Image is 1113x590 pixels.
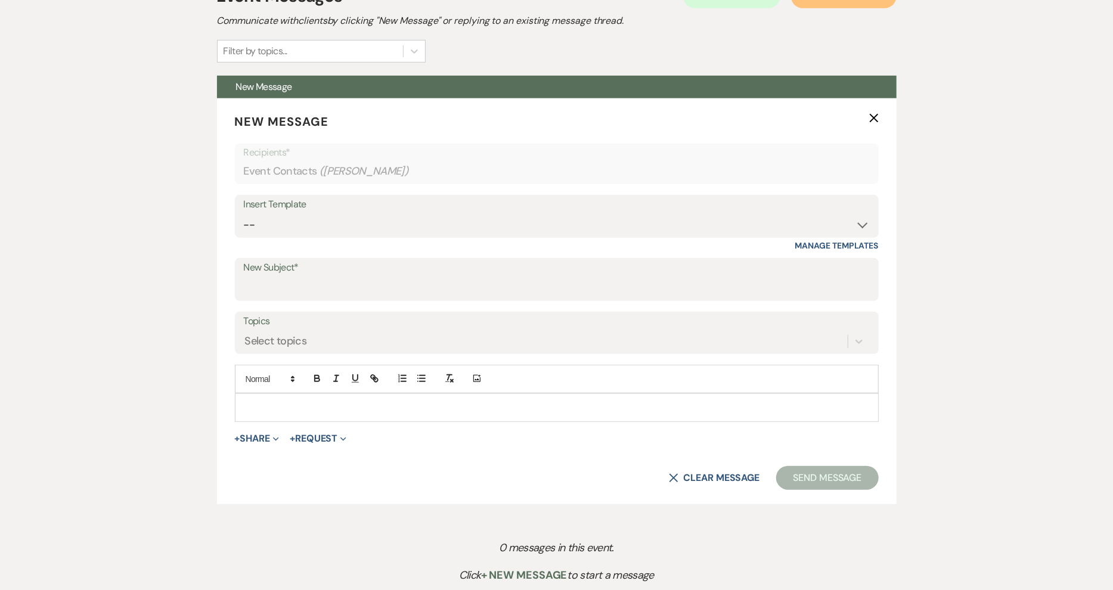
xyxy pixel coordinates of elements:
[669,473,759,483] button: Clear message
[244,567,869,584] p: Click to start a message
[481,568,568,582] span: + New Message
[235,114,329,129] span: New Message
[224,44,287,58] div: Filter by topics...
[217,14,897,28] h2: Communicate with clients by clicking "New Message" or replying to an existing message thread.
[290,434,295,443] span: +
[244,313,870,330] label: Topics
[235,434,280,443] button: Share
[245,333,307,349] div: Select topics
[244,539,869,557] p: 0 messages in this event.
[244,196,870,213] div: Insert Template
[236,80,292,93] span: New Message
[244,259,870,277] label: New Subject*
[244,145,870,160] p: Recipients*
[776,466,878,490] button: Send Message
[244,160,870,183] div: Event Contacts
[320,163,409,179] span: ( [PERSON_NAME] )
[795,240,879,251] a: Manage Templates
[290,434,346,443] button: Request
[235,434,240,443] span: +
